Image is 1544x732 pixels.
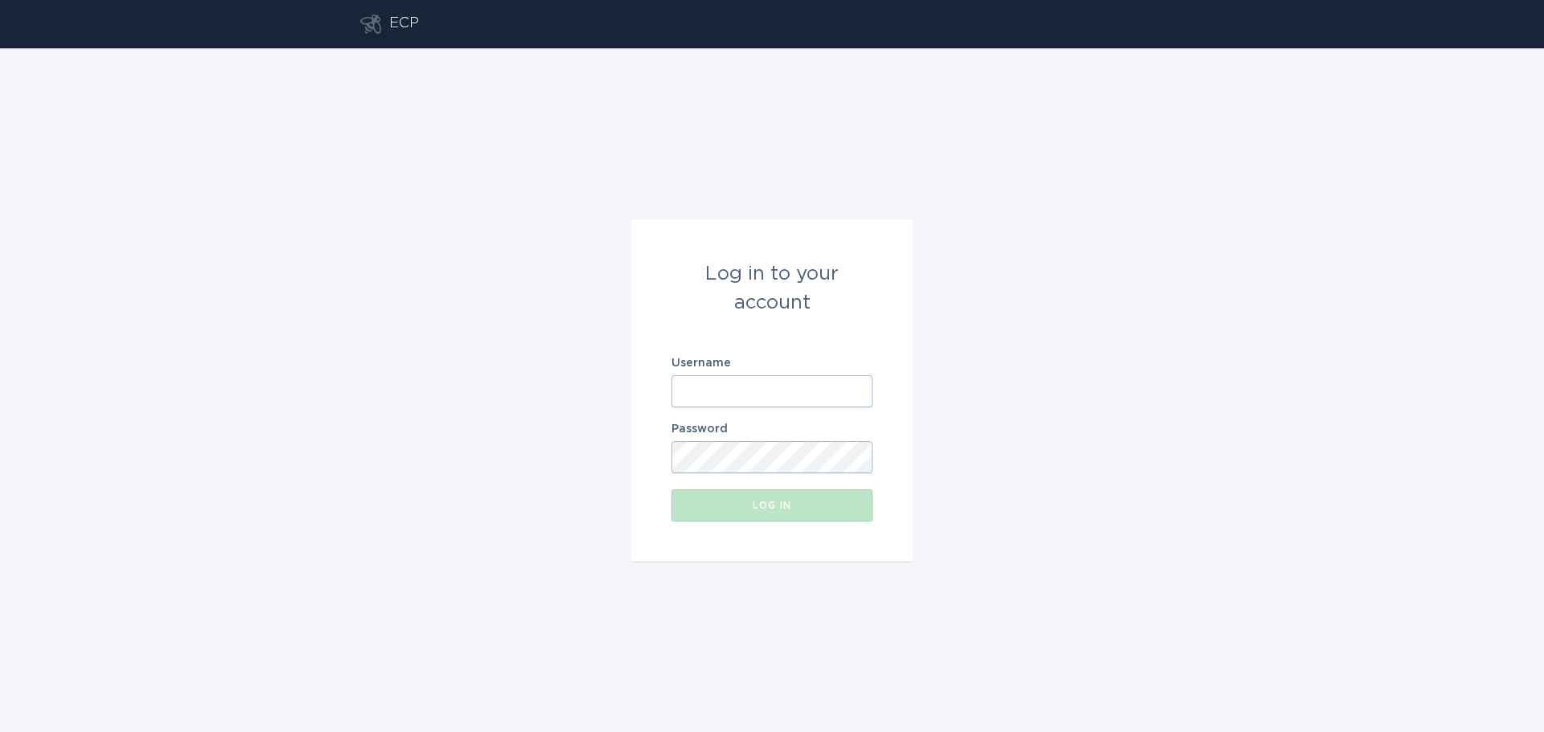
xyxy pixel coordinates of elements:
div: Log in to your account [671,260,873,317]
div: ECP [389,14,419,34]
button: Log in [671,489,873,521]
button: Go to dashboard [360,14,381,34]
label: Password [671,423,873,435]
label: Username [671,358,873,369]
div: Log in [680,501,864,510]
